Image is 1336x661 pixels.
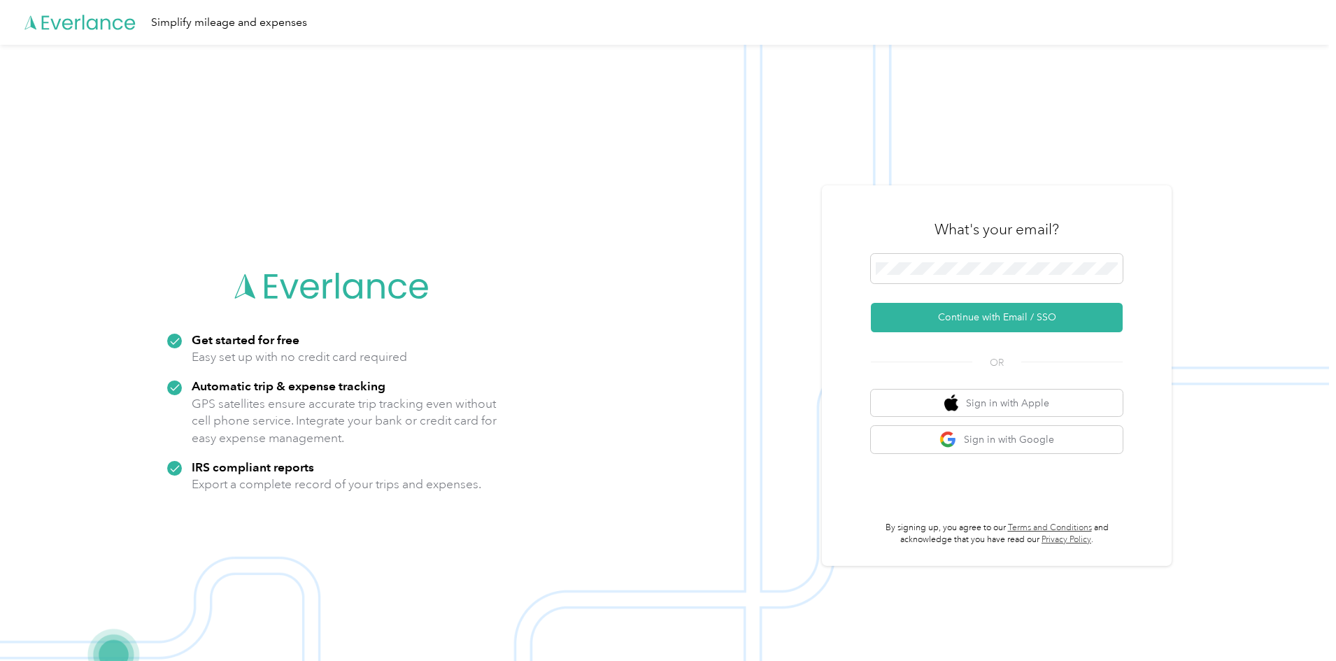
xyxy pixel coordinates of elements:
strong: Get started for free [192,332,299,347]
p: By signing up, you agree to our and acknowledge that you have read our . [871,522,1123,546]
span: OR [972,355,1021,370]
a: Privacy Policy [1042,534,1091,545]
strong: IRS compliant reports [192,460,314,474]
div: Simplify mileage and expenses [151,14,307,31]
p: GPS satellites ensure accurate trip tracking even without cell phone service. Integrate your bank... [192,395,497,447]
p: Export a complete record of your trips and expenses. [192,476,481,493]
button: Continue with Email / SSO [871,303,1123,332]
button: google logoSign in with Google [871,426,1123,453]
strong: Automatic trip & expense tracking [192,378,385,393]
img: apple logo [944,395,958,412]
p: Easy set up with no credit card required [192,348,407,366]
button: apple logoSign in with Apple [871,390,1123,417]
a: Terms and Conditions [1008,523,1092,533]
img: google logo [939,431,957,448]
h3: What's your email? [935,220,1059,239]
